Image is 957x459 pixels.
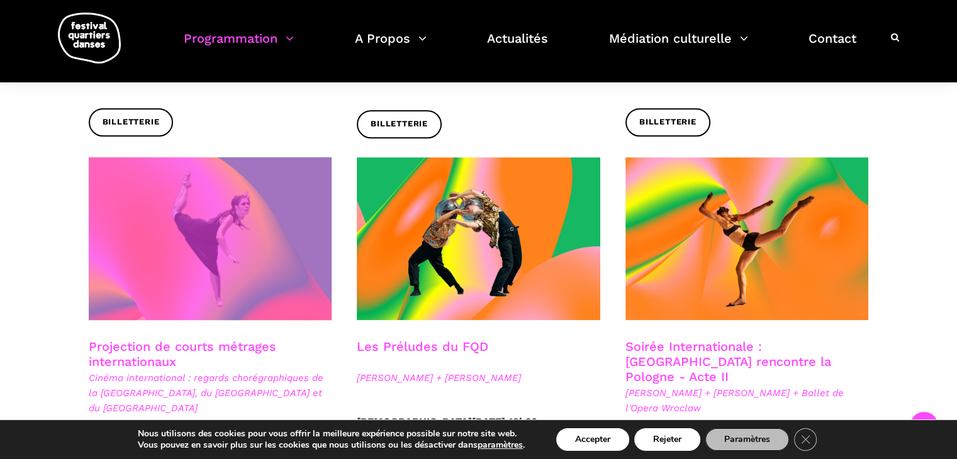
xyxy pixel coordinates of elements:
[487,28,548,65] a: Actualités
[357,370,600,385] span: [PERSON_NAME] + [PERSON_NAME]
[184,28,294,65] a: Programmation
[138,428,525,440] p: Nous utilisons des cookies pour vous offrir la meilleure expérience possible sur notre site web.
[103,116,160,129] span: Billetterie
[371,118,428,131] span: Billetterie
[89,108,174,136] a: Billetterie
[639,116,697,129] span: Billetterie
[625,108,710,136] a: Billetterie
[357,110,442,138] a: Billetterie
[357,416,537,428] strong: [DEMOGRAPHIC_DATA][DATE] 18h30
[138,440,525,451] p: Vous pouvez en savoir plus sur les cookies que nous utilisons ou les désactiver dans .
[355,28,427,65] a: A Propos
[625,385,869,416] span: [PERSON_NAME] + [PERSON_NAME] + Ballet de l'Opera Wroclaw
[625,339,831,384] a: Soirée Internationale : [GEOGRAPHIC_DATA] rencontre la Pologne - Acte II
[556,428,629,451] button: Accepter
[89,370,332,416] span: Cinéma international : regards chorégraphiques de la [GEOGRAPHIC_DATA], du [GEOGRAPHIC_DATA] et d...
[634,428,700,451] button: Rejeter
[609,28,748,65] a: Médiation culturelle
[705,428,789,451] button: Paramètres
[478,440,523,451] button: paramètres
[809,28,856,65] a: Contact
[357,339,488,354] a: Les Préludes du FQD
[89,339,332,370] h3: Projection de courts métrages internationaux
[58,13,121,64] img: logo-fqd-med
[794,428,817,451] button: Close GDPR Cookie Banner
